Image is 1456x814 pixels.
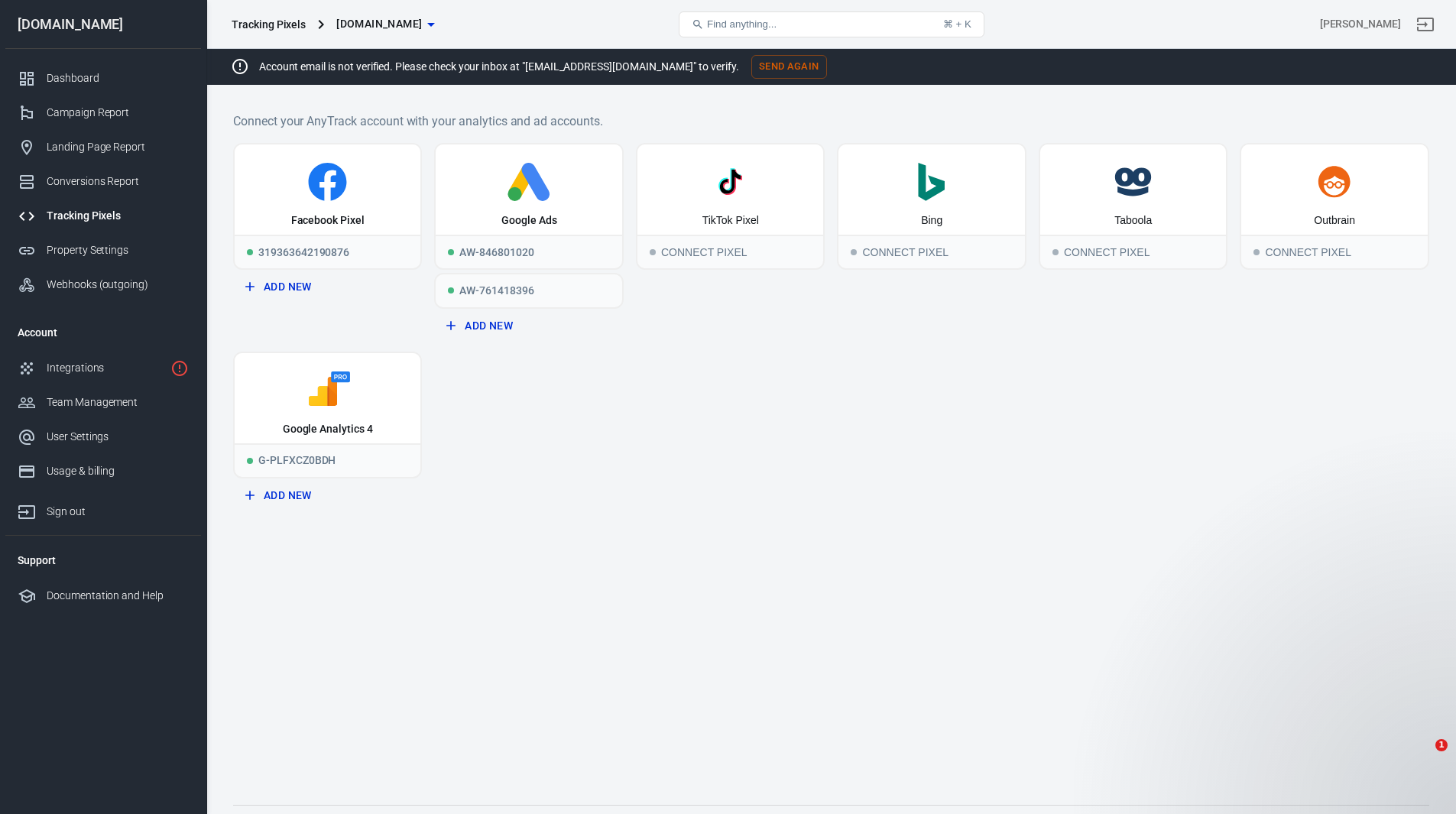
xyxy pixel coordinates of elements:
[1314,213,1355,229] div: Outbrain
[247,458,253,464] span: Running
[5,18,201,31] div: [DOMAIN_NAME]
[1320,16,1401,32] div: Account id: o4XwCY9M
[851,249,857,255] span: Connect Pixel
[751,55,827,79] button: Send Again
[233,112,1429,131] h6: Connect your AnyTrack account with your analytics and ad accounts.
[440,312,617,340] button: Add New
[448,287,454,293] span: Running
[47,70,189,86] div: Dashboard
[5,61,201,96] a: Dashboard
[707,18,777,30] span: Find anything...
[5,351,201,385] a: Integrations
[283,422,373,437] div: Google Analytics 4
[434,143,623,270] a: Google AdsRunningAW-846801020
[436,235,621,268] div: AW-846801020
[235,443,420,477] div: G-PLFXCZ0BDH
[5,130,201,164] a: Landing Page Report
[5,233,201,268] a: Property Settings
[47,174,189,190] div: Conversions Report
[5,96,201,130] a: Campaign Report
[233,143,422,270] a: Facebook PixelRunning319363642190876
[235,235,420,268] div: 319363642190876
[336,15,422,34] span: mamabrum.eu
[232,17,306,32] div: Tracking Pixels
[637,235,823,268] div: Connect Pixel
[5,199,201,233] a: Tracking Pixels
[233,352,422,478] a: Google Analytics 4RunningG-PLFXCZ0BDH
[47,360,164,376] div: Integrations
[1039,143,1227,270] button: TaboolaConnect PixelConnect Pixel
[5,314,201,351] li: Account
[702,213,759,229] div: TikTok Pixel
[47,394,189,410] div: Team Management
[943,18,971,30] div: ⌘ + K
[5,268,201,302] a: Webhooks (outgoing)
[650,249,656,255] span: Connect Pixel
[501,213,557,229] div: Google Ads
[679,11,984,37] button: Find anything...⌘ + K
[1052,249,1059,255] span: Connect Pixel
[837,143,1026,270] button: BingConnect PixelConnect Pixel
[239,273,416,301] button: Add New
[47,105,189,121] div: Campaign Report
[636,143,825,270] button: TikTok PixelConnect PixelConnect Pixel
[170,359,189,378] svg: 1 networks not verified yet
[448,249,454,255] span: Running
[5,164,201,199] a: Conversions Report
[259,59,739,75] p: Account email is not verified. Please check your inbox at "[EMAIL_ADDRESS][DOMAIN_NAME]" to verify.
[5,542,201,579] li: Support
[239,482,416,510] button: Add New
[47,208,189,224] div: Tracking Pixels
[5,454,201,488] a: Usage & billing
[47,277,189,293] div: Webhooks (outgoing)
[921,213,942,229] div: Bing
[291,213,365,229] div: Facebook Pixel
[47,504,189,520] div: Sign out
[1040,235,1226,268] div: Connect Pixel
[5,488,201,529] a: Sign out
[47,242,189,258] div: Property Settings
[247,249,253,255] span: Running
[5,385,201,420] a: Team Management
[47,588,189,604] div: Documentation and Help
[47,463,189,479] div: Usage & billing
[330,10,440,38] button: [DOMAIN_NAME]
[1241,235,1427,268] div: Connect Pixel
[1114,213,1152,229] div: Taboola
[1240,143,1428,270] button: OutbrainConnect PixelConnect Pixel
[434,273,623,308] a: RunningAW-761418396
[1404,739,1441,776] iframe: Intercom live chat
[5,420,201,454] a: User Settings
[47,139,189,155] div: Landing Page Report
[47,429,189,445] div: User Settings
[1253,249,1260,255] span: Connect Pixel
[1407,6,1444,43] a: Sign out
[436,274,621,306] div: AW-761418396
[838,235,1024,268] div: Connect Pixel
[1435,739,1448,751] span: 1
